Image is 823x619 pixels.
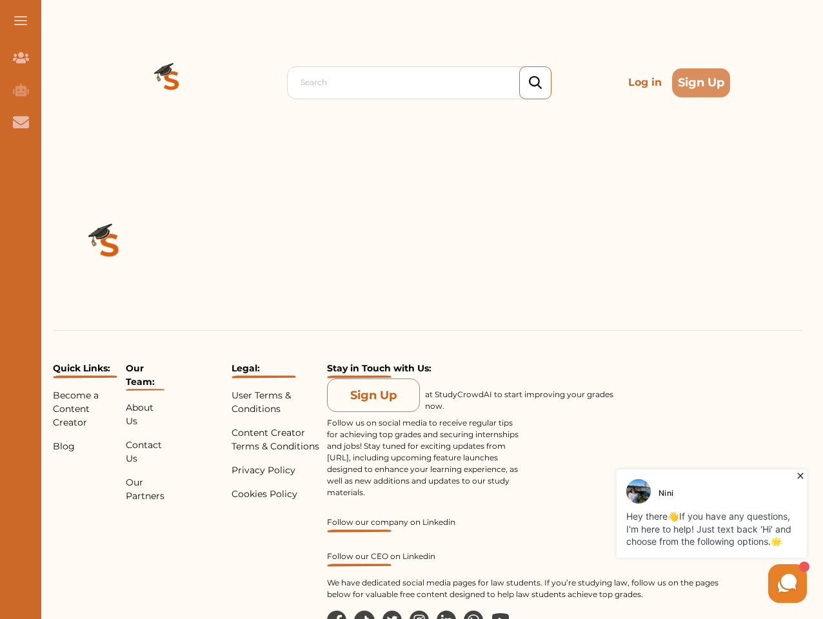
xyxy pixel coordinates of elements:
img: Under [53,375,117,378]
p: Our Partners [126,476,164,503]
button: Sign Up [672,68,730,97]
img: Logo [125,36,218,129]
img: Under [232,375,296,378]
button: Sign Up [327,378,420,412]
img: Logo [53,191,166,304]
p: Cookies Policy [232,487,322,501]
a: Follow our CEO on Linkedin [327,551,720,567]
p: User Terms & Conditions [232,389,322,416]
p: About Us [126,401,164,428]
p: Quick Links: [53,362,121,378]
img: Under [327,564,392,567]
p: Contact Us [126,438,164,466]
p: Our Team: [126,362,164,391]
p: Log in [623,70,667,95]
iframe: HelpCrunch [513,466,810,606]
p: Blog [53,440,121,453]
p: Follow us on social media to receive regular tips for achieving top grades and securing internshi... [327,417,521,498]
p: Become a Content Creator [53,389,121,429]
img: Under [126,389,164,391]
p: at StudyCrowdAI to start improving your grades now. [425,389,619,412]
img: Under [327,529,392,533]
p: Privacy Policy [232,464,322,477]
a: [URL] [327,453,349,462]
p: Stay in Touch with Us: [327,362,720,378]
img: search_icon [529,76,542,90]
p: Content Creator Terms & Conditions [232,426,322,453]
img: Under [327,375,392,378]
iframe: Reviews Badge Modern Widget [725,362,802,365]
a: Follow our company on Linkedin [327,517,720,533]
p: We have dedicated social media pages for law students. If you’re studying law, follow us on the p... [327,577,720,600]
p: Legal: [232,362,322,378]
